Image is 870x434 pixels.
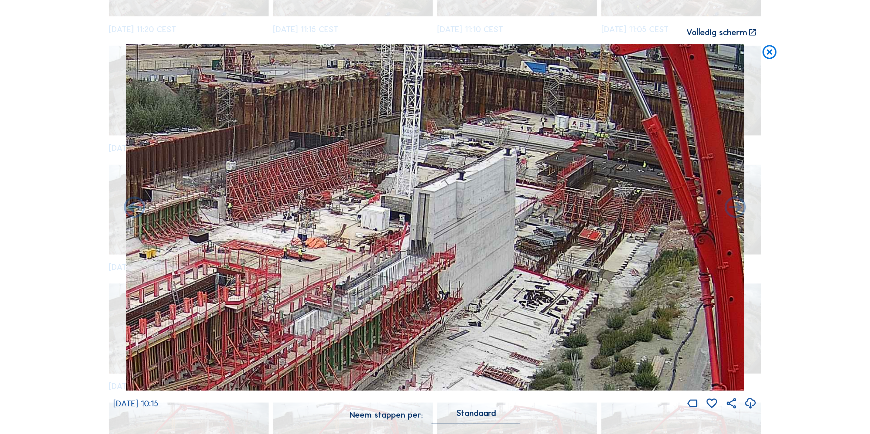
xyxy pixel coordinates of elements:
span: [DATE] 10:15 [113,398,158,409]
img: Image [126,44,744,391]
i: Forward [122,196,147,221]
div: Standaard [432,410,520,423]
i: Back [723,196,748,221]
div: Volledig scherm [686,28,747,37]
div: Standaard [456,410,496,416]
div: Neem stappen per: [350,411,423,419]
